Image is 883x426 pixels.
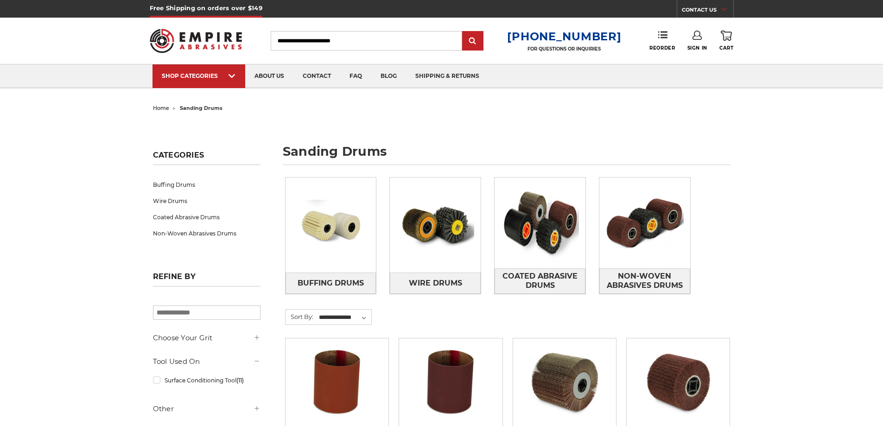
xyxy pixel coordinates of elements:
img: Wire Drums [390,178,481,273]
a: Non-Woven Abrasives Drums [153,225,260,242]
a: Reorder [649,31,675,51]
h5: Tool Used On [153,356,260,367]
span: Non-Woven Abrasives Drums [600,268,690,293]
img: 3.5x4 inch sanding band for expanding rubber drum [413,345,488,419]
input: Submit [464,32,482,51]
a: home [153,105,169,111]
a: Wire Drums [390,273,481,293]
span: sanding drums [180,105,222,111]
span: Buffing Drums [298,275,364,291]
h5: Refine by [153,272,260,286]
a: Surface Conditioning Tool [153,372,260,388]
span: Sign In [687,45,707,51]
a: Cart [719,31,733,51]
h5: Other [153,403,260,414]
img: Empire Abrasives [150,23,242,59]
a: Buffing Drums [286,273,376,293]
span: Wire Drums [409,275,462,291]
a: blog [371,64,406,88]
span: Coated Abrasive Drums [495,268,585,293]
img: 4.5 Inch Surface Conditioning Finishing Drum [641,345,715,419]
label: Sort By: [286,310,313,324]
a: Coated Abrasive Drums [153,209,260,225]
a: Non-Woven Abrasives Drums [599,268,690,294]
img: Buffing Drums [286,193,376,257]
h5: Choose Your Grit [153,332,260,343]
img: Coated Abrasive Drums [495,178,585,268]
a: shipping & returns [406,64,489,88]
span: (11) [236,377,244,384]
p: FOR QUESTIONS OR INQUIRIES [507,46,621,52]
img: Non-Woven Abrasives Drums [599,191,690,255]
a: CONTACT US [682,5,733,18]
a: Buffing Drums [153,177,260,193]
span: Cart [719,45,733,51]
a: faq [340,64,371,88]
h5: Categories [153,151,260,165]
a: Coated Abrasive Drums [495,268,585,294]
a: [PHONE_NUMBER] [507,30,621,43]
a: about us [245,64,293,88]
a: Wire Drums [153,193,260,209]
h1: sanding drums [283,145,731,165]
a: contact [293,64,340,88]
img: 4.5 inch x 4 inch flap wheel sanding drum [527,345,602,419]
div: SHOP CATEGORIES [162,72,236,79]
select: Sort By: [318,311,371,324]
img: 3.5x4 inch ceramic sanding band for expanding rubber drum [300,345,374,419]
span: Reorder [649,45,675,51]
